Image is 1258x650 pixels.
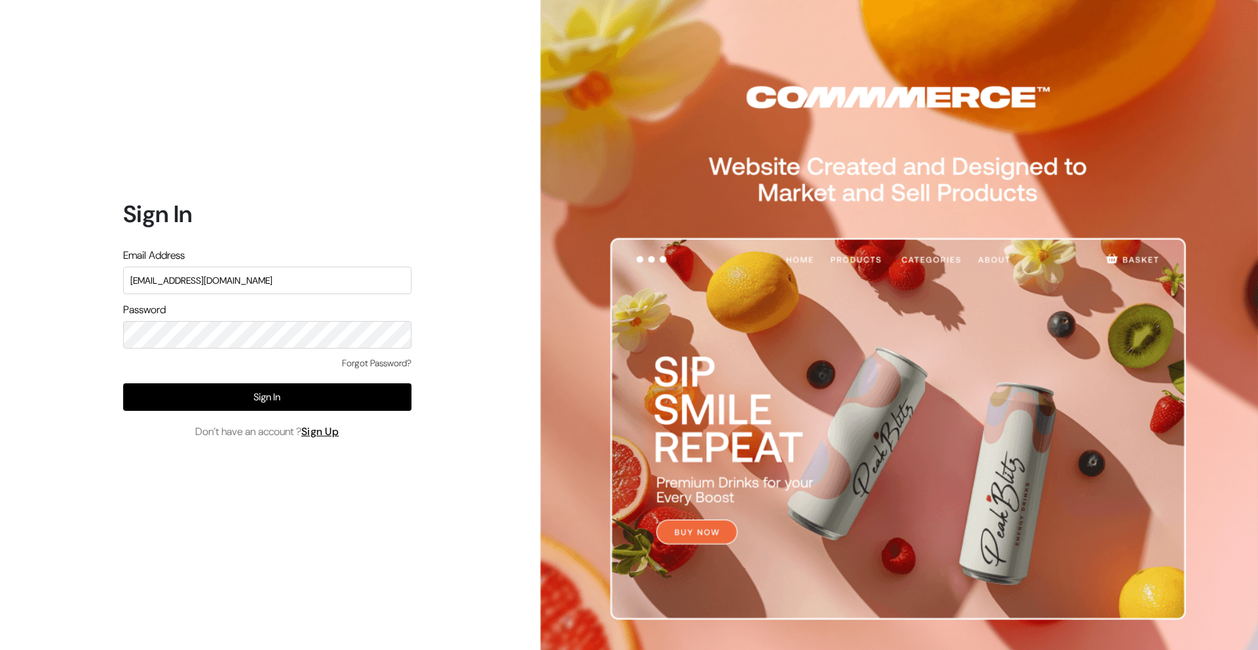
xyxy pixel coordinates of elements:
[301,425,339,438] a: Sign Up
[123,383,411,411] button: Sign In
[342,356,411,370] a: Forgot Password?
[123,302,166,318] label: Password
[123,248,185,263] label: Email Address
[123,200,411,228] h1: Sign In
[195,424,339,440] span: Don’t have an account ?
